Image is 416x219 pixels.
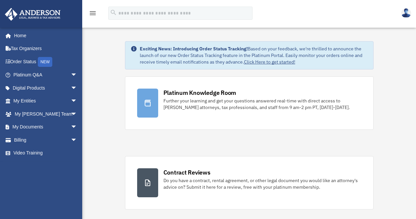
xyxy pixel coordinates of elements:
div: Do you have a contract, rental agreement, or other legal document you would like an attorney's ad... [163,177,361,190]
span: arrow_drop_down [71,107,84,121]
i: search [110,9,117,16]
a: Order StatusNEW [5,55,87,68]
a: My Documentsarrow_drop_down [5,121,87,134]
strong: Exciting News: Introducing Order Status Tracking! [140,46,248,52]
a: Digital Productsarrow_drop_down [5,81,87,95]
a: menu [89,12,97,17]
div: Further your learning and get your questions answered real-time with direct access to [PERSON_NAM... [163,97,361,111]
span: arrow_drop_down [71,68,84,82]
img: Anderson Advisors Platinum Portal [3,8,62,21]
a: Tax Organizers [5,42,87,55]
div: Contract Reviews [163,168,210,177]
a: My [PERSON_NAME] Teamarrow_drop_down [5,107,87,121]
span: arrow_drop_down [71,121,84,134]
span: arrow_drop_down [71,95,84,108]
a: Billingarrow_drop_down [5,133,87,147]
span: arrow_drop_down [71,81,84,95]
a: Contract Reviews Do you have a contract, rental agreement, or other legal document you would like... [125,156,374,209]
div: Platinum Knowledge Room [163,89,236,97]
a: Click Here to get started! [244,59,295,65]
div: Based on your feedback, we're thrilled to announce the launch of our new Order Status Tracking fe... [140,45,368,65]
div: NEW [38,57,52,67]
img: User Pic [401,8,411,18]
a: Platinum Q&Aarrow_drop_down [5,68,87,82]
span: arrow_drop_down [71,133,84,147]
a: My Entitiesarrow_drop_down [5,95,87,108]
i: menu [89,9,97,17]
a: Platinum Knowledge Room Further your learning and get your questions answered real-time with dire... [125,76,374,130]
a: Home [5,29,84,42]
a: Video Training [5,147,87,160]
